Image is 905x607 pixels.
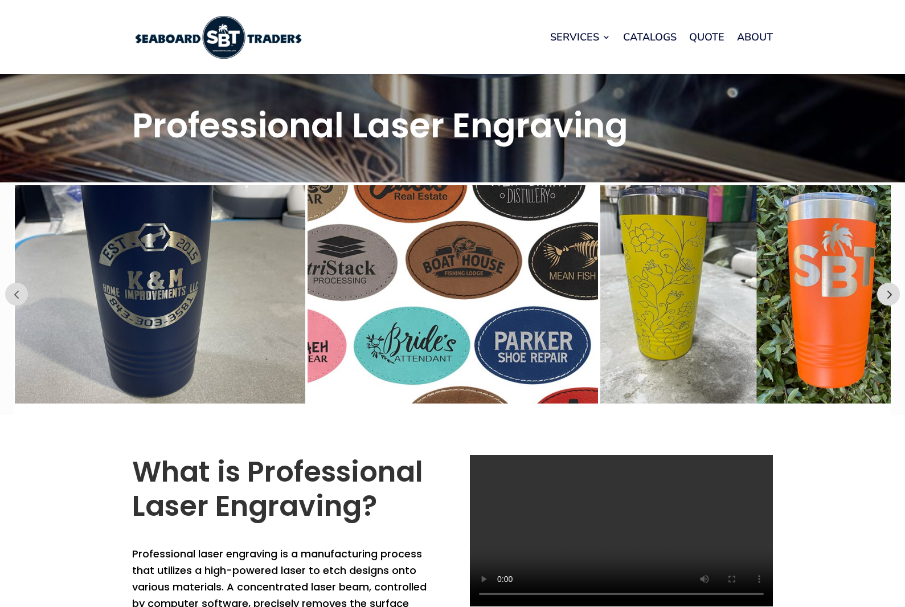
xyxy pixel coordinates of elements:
[550,15,611,59] a: Services
[132,455,435,529] h2: What is Professional Laser Engraving?
[689,15,724,59] a: Quote
[877,283,900,305] button: Prev
[5,283,28,305] button: Prev
[132,108,773,148] h1: Professional Laser Engraving
[623,15,677,59] a: Catalogs
[737,15,773,59] a: About
[600,185,891,404] img: laser engraved water tumblers example
[308,185,598,404] img: laser engraved patches examples
[15,185,305,404] img: laser engraved tumbler example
